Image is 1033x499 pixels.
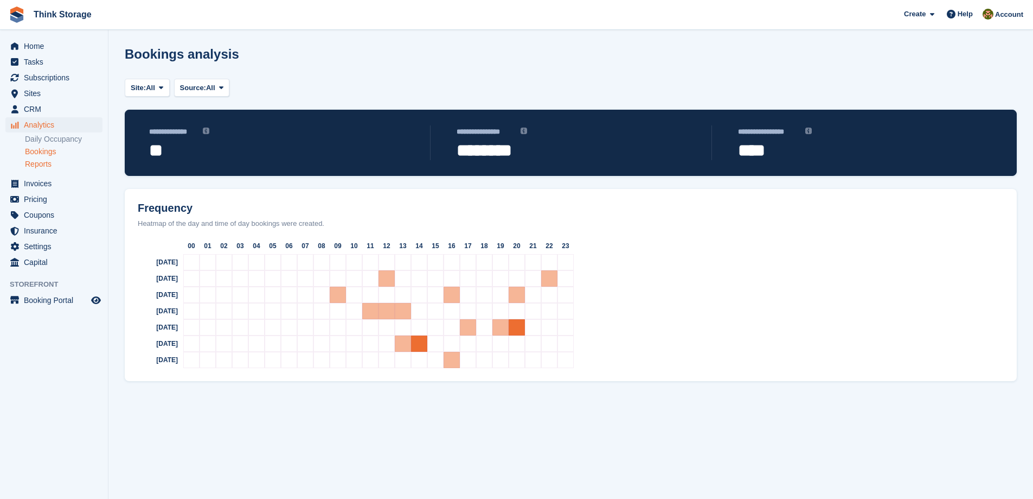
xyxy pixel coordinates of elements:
div: 11 [362,238,378,254]
div: [DATE] [129,336,183,352]
div: 19 [492,238,509,254]
div: 06 [281,238,297,254]
a: menu [5,192,102,207]
button: Source: All [174,79,230,97]
h2: Frequency [129,202,1012,214]
a: Preview store [89,294,102,307]
div: 00 [183,238,200,254]
span: Analytics [24,117,89,132]
div: 16 [444,238,460,254]
div: 22 [541,238,557,254]
div: 10 [346,238,362,254]
div: 07 [297,238,313,254]
div: 20 [509,238,525,254]
div: 04 [248,238,265,254]
div: [DATE] [129,270,183,287]
span: Settings [24,239,89,254]
span: Tasks [24,54,89,70]
a: Reports [25,159,102,169]
a: menu [5,255,102,270]
div: 05 [265,238,281,254]
span: Booking Portal [24,293,89,308]
div: 08 [313,238,330,254]
span: Site: [131,83,146,93]
div: 09 [330,238,346,254]
a: menu [5,293,102,308]
div: 02 [216,238,232,254]
a: Think Storage [29,5,96,23]
div: [DATE] [129,287,183,303]
img: stora-icon-8386f47178a22dfd0bd8f6a31ec36ba5ce8667c1dd55bd0f319d3a0aa187defe.svg [9,7,25,23]
span: Invoices [24,176,89,191]
span: CRM [24,102,89,117]
a: menu [5,117,102,132]
a: menu [5,70,102,85]
span: Capital [24,255,89,270]
a: menu [5,39,102,54]
a: Bookings [25,147,102,157]
div: [DATE] [129,352,183,368]
img: Gavin Mackie [983,9,993,20]
button: Site: All [125,79,170,97]
span: Account [995,9,1023,20]
div: 23 [557,238,574,254]
span: Source: [180,83,206,93]
a: menu [5,223,102,238]
span: All [206,83,215,93]
div: 01 [200,238,216,254]
div: 21 [525,238,541,254]
span: Insurance [24,223,89,238]
div: 18 [476,238,492,254]
div: 12 [378,238,395,254]
a: menu [5,54,102,70]
div: 14 [411,238,427,254]
a: Daily Occupancy [25,134,102,144]
a: menu [5,102,102,117]
span: Sites [24,86,89,101]
div: [DATE] [129,254,183,270]
span: All [146,83,155,93]
a: menu [5,176,102,191]
a: menu [5,86,102,101]
div: [DATE] [129,303,183,319]
img: icon-info-grey-7440780725fd019a000dd9b08b2336e03edf1995a4989e88bcd33f0948082b44.svg [805,128,812,134]
div: [DATE] [129,319,183,336]
a: menu [5,207,102,223]
span: Home [24,39,89,54]
div: 17 [460,238,476,254]
span: Coupons [24,207,89,223]
span: Storefront [10,279,108,290]
span: Pricing [24,192,89,207]
h1: Bookings analysis [125,47,239,61]
span: Create [904,9,926,20]
div: 13 [395,238,411,254]
img: icon-info-grey-7440780725fd019a000dd9b08b2336e03edf1995a4989e88bcd33f0948082b44.svg [521,128,527,134]
div: 15 [427,238,444,254]
div: Heatmap of the day and time of day bookings were created. [129,218,1012,229]
a: menu [5,239,102,254]
img: icon-info-grey-7440780725fd019a000dd9b08b2336e03edf1995a4989e88bcd33f0948082b44.svg [203,128,209,134]
span: Subscriptions [24,70,89,85]
div: 03 [232,238,248,254]
span: Help [958,9,973,20]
